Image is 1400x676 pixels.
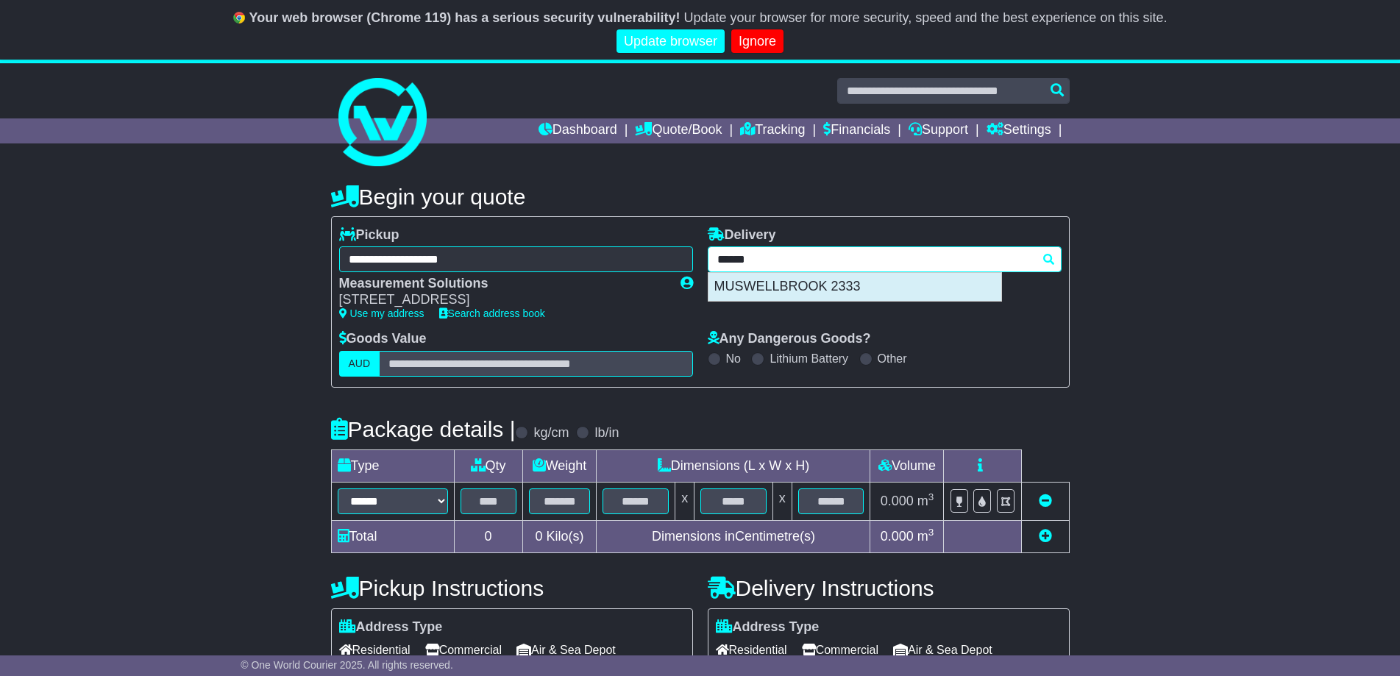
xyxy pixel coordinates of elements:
[331,417,516,441] h4: Package details |
[731,29,783,54] a: Ignore
[708,331,871,347] label: Any Dangerous Goods?
[928,527,934,538] sup: 3
[339,276,666,292] div: Measurement Solutions
[772,482,792,520] td: x
[425,638,502,661] span: Commercial
[331,449,454,482] td: Type
[802,638,878,661] span: Commercial
[339,292,666,308] div: [STREET_ADDRESS]
[708,227,776,243] label: Delivery
[928,491,934,502] sup: 3
[708,273,1001,301] div: MUSWELLBROOK 2333
[726,352,741,366] label: No
[716,638,787,661] span: Residential
[1039,494,1052,508] a: Remove this item
[339,351,380,377] label: AUD
[331,185,1070,209] h4: Begin your quote
[1039,529,1052,544] a: Add new item
[917,494,934,508] span: m
[708,246,1062,272] typeahead: Please provide city
[878,352,907,366] label: Other
[597,520,870,552] td: Dimensions in Centimetre(s)
[331,576,693,600] h4: Pickup Instructions
[870,449,944,482] td: Volume
[533,425,569,441] label: kg/cm
[339,331,427,347] label: Goods Value
[535,529,542,544] span: 0
[893,638,992,661] span: Air & Sea Depot
[339,307,424,319] a: Use my address
[881,529,914,544] span: 0.000
[683,10,1167,25] span: Update your browser for more security, speed and the best experience on this site.
[454,520,522,552] td: 0
[708,576,1070,600] h4: Delivery Instructions
[881,494,914,508] span: 0.000
[339,638,411,661] span: Residential
[987,118,1051,143] a: Settings
[597,449,870,482] td: Dimensions (L x W x H)
[439,307,545,319] a: Search address book
[539,118,617,143] a: Dashboard
[917,529,934,544] span: m
[617,29,725,54] a: Update browser
[241,659,453,671] span: © One World Courier 2025. All rights reserved.
[770,352,848,366] label: Lithium Battery
[522,520,597,552] td: Kilo(s)
[522,449,597,482] td: Weight
[454,449,522,482] td: Qty
[516,638,616,661] span: Air & Sea Depot
[823,118,890,143] a: Financials
[594,425,619,441] label: lb/in
[635,118,722,143] a: Quote/Book
[249,10,681,25] b: Your web browser (Chrome 119) has a serious security vulnerability!
[675,482,694,520] td: x
[339,619,443,636] label: Address Type
[716,619,820,636] label: Address Type
[339,227,399,243] label: Pickup
[740,118,805,143] a: Tracking
[331,520,454,552] td: Total
[909,118,968,143] a: Support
